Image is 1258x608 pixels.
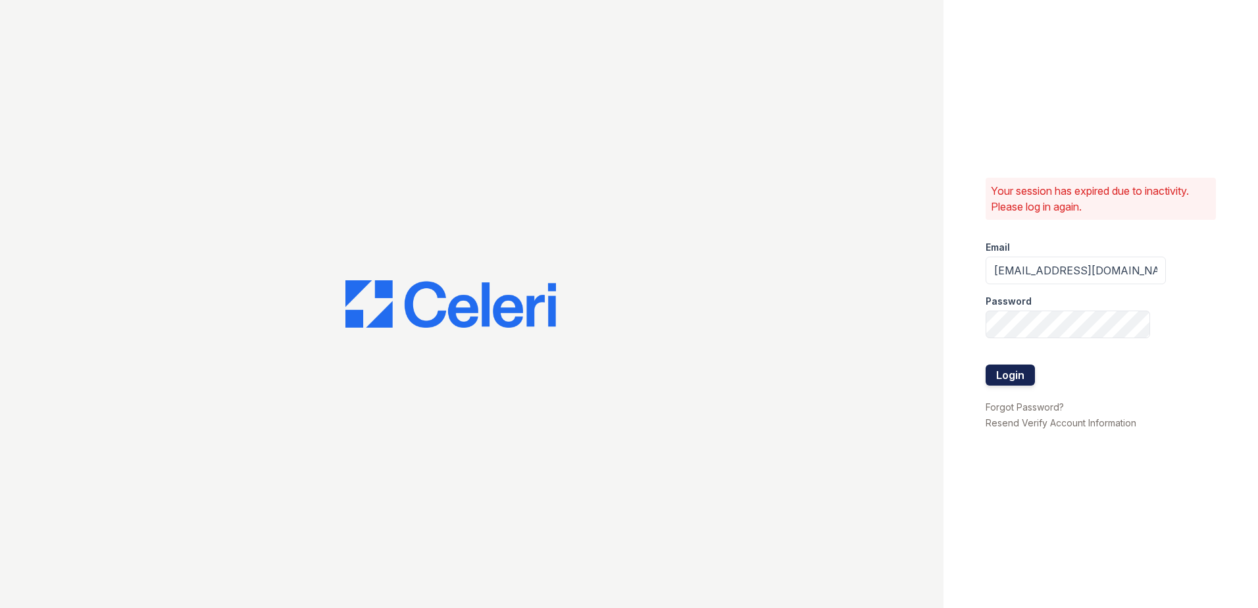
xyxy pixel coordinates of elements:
[986,417,1136,428] a: Resend Verify Account Information
[991,183,1211,215] p: Your session has expired due to inactivity. Please log in again.
[986,295,1032,308] label: Password
[986,241,1010,254] label: Email
[345,280,556,328] img: CE_Logo_Blue-a8612792a0a2168367f1c8372b55b34899dd931a85d93a1a3d3e32e68fde9ad4.png
[986,401,1064,413] a: Forgot Password?
[986,365,1035,386] button: Login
